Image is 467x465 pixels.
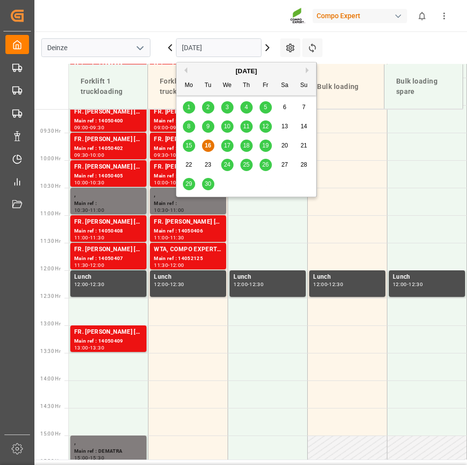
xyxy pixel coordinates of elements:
div: 10:00 [154,180,168,185]
div: 11:30 [154,263,168,267]
span: 8 [187,123,191,130]
div: Choose Sunday, September 7th, 2025 [298,101,310,114]
div: 12:00 [393,282,407,287]
div: 11:00 [170,208,184,212]
div: 11:30 [90,235,104,240]
div: Choose Saturday, September 6th, 2025 [279,101,291,114]
div: FR. [PERSON_NAME] [PERSON_NAME] (GMBH & CO.) KG, COMPO EXPERT Benelux N.V. [74,162,143,172]
div: 09:30 [90,125,104,130]
span: 6 [283,104,287,111]
div: - [327,282,329,287]
span: 28 [300,161,307,168]
div: - [88,282,90,287]
div: 09:30 [170,125,184,130]
div: Choose Wednesday, September 24th, 2025 [221,159,233,171]
button: show more [433,5,455,27]
div: 12:00 [233,282,248,287]
span: 3 [226,104,229,111]
div: - [168,282,170,287]
div: 12:00 [313,282,327,287]
div: FR. [PERSON_NAME] [PERSON_NAME] (GMBH & CO.) KG, COMPO EXPERT Benelux N.V. [154,217,222,227]
div: Main ref : 14050408 [74,227,143,235]
div: 12:00 [90,263,104,267]
span: 16 [204,142,211,149]
div: Su [298,80,310,92]
div: - [88,180,90,185]
div: Lunch [74,272,143,282]
div: Bulk loading spare [392,72,455,101]
div: Choose Monday, September 22nd, 2025 [183,159,195,171]
span: 7 [302,104,306,111]
div: Choose Sunday, September 21st, 2025 [298,140,310,152]
div: Choose Tuesday, September 23rd, 2025 [202,159,214,171]
span: 14:00 Hr [40,376,60,381]
div: Choose Thursday, September 18th, 2025 [240,140,253,152]
div: Choose Sunday, September 28th, 2025 [298,159,310,171]
div: 12:00 [74,282,88,287]
span: 10:30 Hr [40,183,60,189]
div: WTA, COMPO EXPERT Benelux N.V. [154,245,222,255]
div: 15:00 [74,456,88,460]
button: show 0 new notifications [411,5,433,27]
div: FR. [PERSON_NAME] [PERSON_NAME] (GMBH & CO.) KG, COMPO EXPERT Benelux N.V. [154,162,222,172]
div: , [74,190,143,200]
span: 15 [185,142,192,149]
div: Choose Wednesday, September 10th, 2025 [221,120,233,133]
span: 15:00 Hr [40,431,60,436]
span: 19 [262,142,268,149]
span: 4 [245,104,248,111]
div: Sa [279,80,291,92]
div: 12:30 [90,282,104,287]
span: 25 [243,161,249,168]
div: Mo [183,80,195,92]
div: - [168,263,170,267]
img: Screenshot%202023-09-29%20at%2010.02.21.png_1712312052.png [290,7,306,25]
span: 29 [185,180,192,187]
div: - [88,456,90,460]
div: - [407,282,409,287]
span: 10:00 Hr [40,156,60,161]
div: Lunch [313,272,381,282]
div: Choose Monday, September 29th, 2025 [183,178,195,190]
span: 2 [206,104,210,111]
span: 09:30 Hr [40,128,60,134]
div: Choose Wednesday, September 17th, 2025 [221,140,233,152]
span: 17 [224,142,230,149]
span: 21 [300,142,307,149]
div: Main ref : 14050399 [154,117,222,125]
div: 12:00 [154,282,168,287]
div: Choose Wednesday, September 3rd, 2025 [221,101,233,114]
div: 12:30 [409,282,423,287]
div: Choose Friday, September 12th, 2025 [260,120,272,133]
div: Choose Thursday, September 4th, 2025 [240,101,253,114]
div: Lunch [233,272,302,282]
div: , [154,190,222,200]
div: Tu [202,80,214,92]
div: 10:30 [170,180,184,185]
div: - [88,235,90,240]
div: - [248,282,249,287]
div: Lunch [393,272,461,282]
div: Fr [260,80,272,92]
span: 15:30 Hr [40,459,60,464]
div: Choose Sunday, September 14th, 2025 [298,120,310,133]
span: 12 [262,123,268,130]
div: - [168,125,170,130]
div: - [168,235,170,240]
div: Main ref : 14050402 [74,145,143,153]
div: FR. [PERSON_NAME] [PERSON_NAME] (GMBH & CO.) KG, COMPO EXPERT Benelux N.V. [74,327,143,337]
div: 13:30 [90,346,104,350]
div: Main ref : 14050406 [154,227,222,235]
div: , [74,437,143,447]
span: 12:00 Hr [40,266,60,271]
div: Lunch [154,272,222,282]
span: 13:30 Hr [40,349,60,354]
div: Choose Friday, September 26th, 2025 [260,159,272,171]
div: Choose Saturday, September 20th, 2025 [279,140,291,152]
span: 10 [224,123,230,130]
div: Choose Tuesday, September 9th, 2025 [202,120,214,133]
span: 9 [206,123,210,130]
div: - [168,180,170,185]
div: 09:00 [74,125,88,130]
div: - [88,153,90,157]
